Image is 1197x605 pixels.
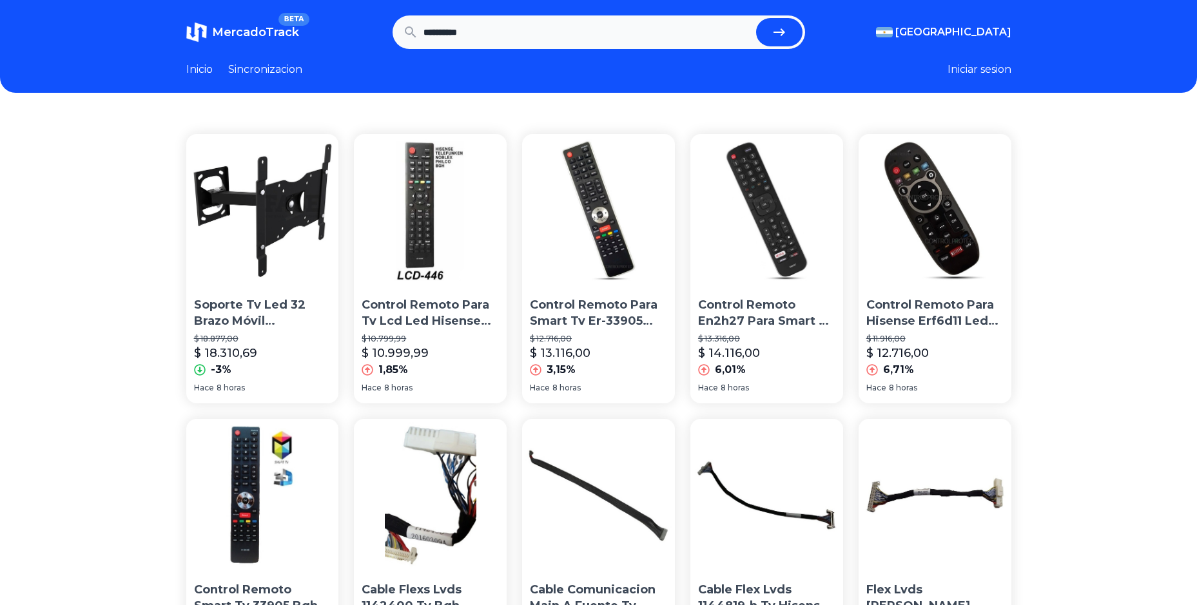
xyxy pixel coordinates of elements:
p: Control Remoto En2h27 Para Smart Tv Hisense Pionner Tonomac [698,297,835,329]
p: -3% [211,362,231,378]
img: MercadoTrack [186,22,207,43]
p: Soporte Tv Led 32 Brazo Móvil [PHONE_NUMBER] Lcd Smart Noblex Philips Sony Samsung LG Hisense Rca... [194,297,331,329]
img: Control Remoto En2h27 Para Smart Tv Hisense Pionner Tonomac [690,134,843,287]
span: 8 horas [552,383,581,393]
img: Soporte Tv Led 32 Brazo Móvil 10 18 20 22 24 Lcd Smart Noblex Philips Sony Samsung LG Hisense Rca... [186,134,339,287]
button: [GEOGRAPHIC_DATA] [876,24,1011,40]
p: $ 14.116,00 [698,344,760,362]
p: $ 12.716,00 [866,344,929,362]
img: Flex Lvds Hua Hong 1157649 20161104b Tv Hisense 32 Hle3216d [859,419,1011,571]
img: Cable Comunicacion Main A Fuente Tv Hisense Hle4916rtf New [522,419,675,571]
span: 8 horas [217,383,245,393]
span: Hace [362,383,382,393]
p: $ 11.916,00 [866,334,1004,344]
p: $ 18.877,00 [194,334,331,344]
span: 8 horas [721,383,749,393]
img: Cable Flex Lvds 1144819-h Tv Hisense Hle4916rtf Nuevo [690,419,843,571]
span: [GEOGRAPHIC_DATA] [895,24,1011,40]
p: 3,15% [547,362,576,378]
img: Argentina [876,27,893,37]
button: Iniciar sesion [948,62,1011,77]
a: Soporte Tv Led 32 Brazo Móvil 10 18 20 22 24 Lcd Smart Noblex Philips Sony Samsung LG Hisense Rca... [186,134,339,403]
p: 1,85% [378,362,408,378]
span: Hace [194,383,214,393]
p: Control Remoto Para Tv Lcd Led Hisense Noblex Bgh Telefunken [362,297,499,329]
img: Control Remoto Para Hisense Erf6d11 Led Smart Tv Hle4015rtai [859,134,1011,287]
p: Control Remoto Para Hisense Erf6d11 Led Smart Tv Hle4015rtai [866,297,1004,329]
span: Hace [866,383,886,393]
p: $ 13.116,00 [530,344,590,362]
a: Control Remoto En2h27 Para Smart Tv Hisense Pionner TonomacControl Remoto En2h27 Para Smart Tv Hi... [690,134,843,403]
p: $ 18.310,69 [194,344,257,362]
img: Control Remoto Para Smart Tv Er-33905 Bgh Hisense Sansei Jvc [522,134,675,287]
span: MercadoTrack [212,25,299,39]
span: Hace [530,383,550,393]
a: MercadoTrackBETA [186,22,299,43]
img: Control Remoto Smart Tv 33905 Bgh Jvc Noblex Sanyo Hisense [186,419,339,571]
a: Inicio [186,62,213,77]
p: 6,71% [883,362,914,378]
p: 6,01% [715,362,746,378]
span: Hace [698,383,718,393]
img: Control Remoto Para Tv Lcd Led Hisense Noblex Bgh Telefunken [354,134,507,287]
p: $ 12.716,00 [530,334,667,344]
p: $ 13.316,00 [698,334,835,344]
a: Sincronizacion [228,62,302,77]
img: Cable Flexs Lvds 1142400 Tv Bgh Ble3215d Hisense Hle3215d [354,419,507,571]
p: $ 10.999,99 [362,344,429,362]
p: $ 10.799,99 [362,334,499,344]
span: BETA [278,13,309,26]
a: Control Remoto Para Smart Tv Er-33905 Bgh Hisense Sansei JvcControl Remoto Para Smart Tv Er-33905... [522,134,675,403]
span: 8 horas [889,383,917,393]
a: Control Remoto Para Hisense Erf6d11 Led Smart Tv Hle4015rtaiControl Remoto Para Hisense Erf6d11 L... [859,134,1011,403]
span: 8 horas [384,383,413,393]
p: Control Remoto Para Smart Tv Er-33905 Bgh Hisense Sansei Jvc [530,297,667,329]
a: Control Remoto Para Tv Lcd Led Hisense Noblex Bgh TelefunkenControl Remoto Para Tv Lcd Led Hisens... [354,134,507,403]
